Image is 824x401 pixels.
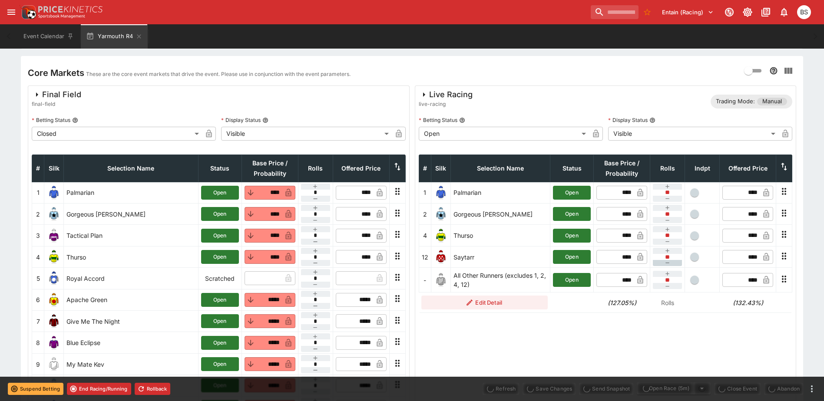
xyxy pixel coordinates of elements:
button: No Bookmarks [640,5,654,19]
span: Manual [757,97,787,106]
p: These are the core event markets that drive the event. Please use in conjunction with the event p... [86,70,351,79]
td: 2 [419,204,431,225]
img: runner 6 [47,293,61,307]
button: Open [201,293,239,307]
button: Open [553,207,591,221]
img: runner 12 [434,250,448,264]
button: Open [553,273,591,287]
img: runner 4 [47,250,61,264]
button: End Racing/Running [67,383,131,395]
td: 2 [32,204,44,225]
button: Open [201,229,239,243]
button: Event Calendar [18,24,79,49]
td: - [419,268,431,293]
td: Palmarian [450,182,550,203]
td: 5 [32,268,44,289]
td: All Other Runners (excludes 1, 2, 4, 12) [450,268,550,293]
th: # [419,154,431,182]
img: runner 3 [47,229,61,243]
img: runner 9 [47,357,61,371]
td: My Mate Kev [64,353,199,375]
button: Open [553,186,591,200]
input: search [591,5,639,19]
button: more [807,384,817,394]
img: blank-silk.png [434,273,448,287]
img: runner 7 [47,314,61,328]
p: Display Status [221,116,261,124]
img: runner 1 [434,186,448,200]
td: 4 [32,246,44,267]
th: Status [198,154,242,182]
button: Toggle light/dark mode [740,4,755,20]
button: Connected to PK [721,4,737,20]
button: Open [201,357,239,371]
td: 8 [32,332,44,353]
td: Palmarian [64,182,199,203]
th: Silk [44,154,64,182]
button: Suspend Betting [8,383,63,395]
th: Offered Price [333,154,389,182]
img: runner 1 [47,186,61,200]
img: PriceKinetics Logo [19,3,36,21]
td: 1 [419,182,431,203]
button: Betting Status [459,117,465,123]
button: Open [201,250,239,264]
p: Betting Status [32,116,70,124]
td: 6 [32,289,44,310]
div: Visible [608,127,778,141]
button: Open [553,229,591,243]
td: Gorgeous [PERSON_NAME] [64,204,199,225]
div: Open [419,127,589,141]
th: # [32,154,44,182]
div: Brendan Scoble [797,5,811,19]
th: Base Price / Probability [594,154,650,182]
button: Open [553,250,591,264]
td: Thurso [64,246,199,267]
h4: Core Markets [28,67,84,79]
th: Base Price / Probability [242,154,298,182]
h6: (127.05%) [596,298,648,307]
th: Offered Price [720,154,776,182]
button: Open [201,186,239,200]
button: Open [201,314,239,328]
td: 3 [32,225,44,246]
td: Give Me The Night [64,311,199,332]
td: 12 [419,246,431,267]
p: Rolls [653,298,682,307]
button: Select Tenant [657,5,719,19]
td: 1 [32,182,44,203]
div: split button [637,382,711,394]
button: Documentation [758,4,774,20]
p: Display Status [608,116,648,124]
div: Closed [32,127,202,141]
td: Big [PERSON_NAME] [64,375,199,396]
span: final-field [32,100,81,108]
div: Visible [221,127,391,141]
td: 4 [419,225,431,246]
span: Mark an event as closed and abandoned. [764,384,803,392]
td: Gorgeous [PERSON_NAME] [450,204,550,225]
button: Brendan Scoble [794,3,814,22]
td: Saytarr [450,246,550,267]
td: Royal Accord [64,268,199,289]
button: Display Status [649,117,655,123]
td: 7 [32,311,44,332]
th: Rolls [298,154,333,182]
button: Notifications [776,4,792,20]
button: Rollback [135,383,170,395]
td: 9 [32,353,44,375]
th: Selection Name [64,154,199,182]
th: Selection Name [450,154,550,182]
p: Trading Mode: [716,97,755,106]
div: Live Racing [419,89,473,100]
button: Betting Status [72,117,78,123]
h6: (132.43%) [722,298,774,307]
td: Blue Eclipse [64,332,199,353]
p: Betting Status [419,116,457,124]
th: Rolls [650,154,685,182]
img: runner 4 [434,229,448,243]
td: Tactical Plan [64,225,199,246]
img: runner 2 [434,207,448,221]
p: Scratched [201,274,239,283]
td: 10 [32,375,44,396]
